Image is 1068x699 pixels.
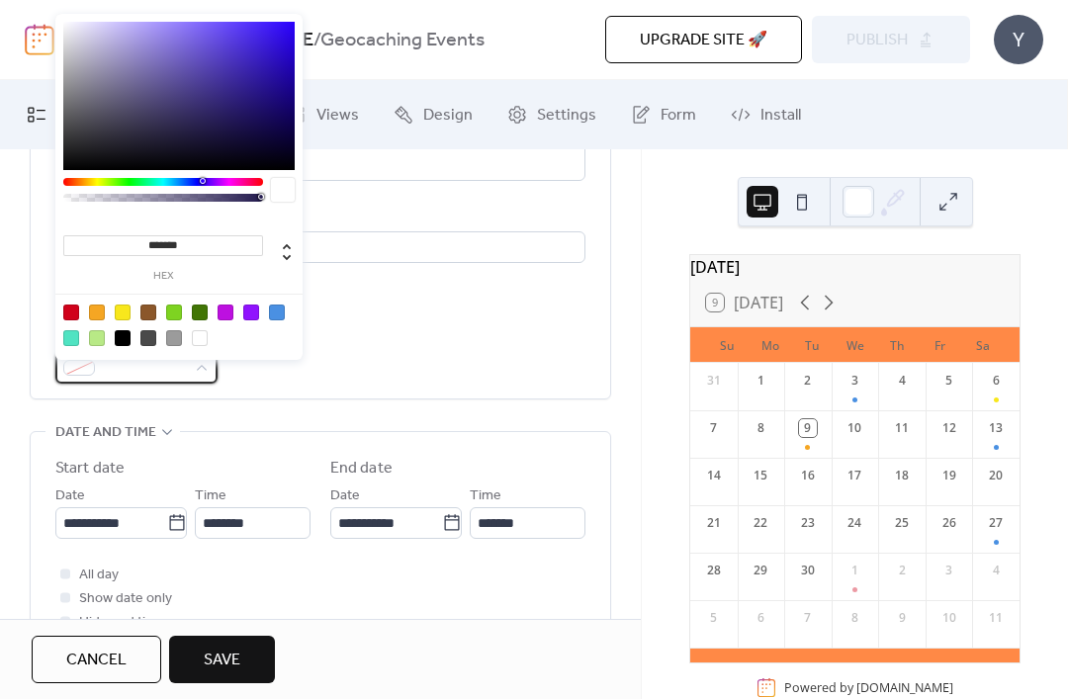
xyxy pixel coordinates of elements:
span: Design [423,104,473,128]
div: Sa [961,327,1004,363]
span: Views [316,104,359,128]
span: Upgrade site 🚀 [640,29,767,52]
div: Y [994,15,1043,64]
div: 16 [799,467,817,484]
div: 8 [752,419,769,437]
div: 10 [940,609,958,627]
img: logo [25,24,54,55]
a: Design [379,88,488,141]
div: 9 [893,609,911,627]
div: #4A4A4A [140,330,156,346]
a: Install [716,88,816,141]
div: #D0021B [63,305,79,320]
div: 5 [705,609,723,627]
div: Location [55,205,581,228]
div: 12 [940,419,958,437]
div: 6 [987,372,1005,390]
button: Save [169,636,275,683]
div: 18 [893,467,911,484]
div: 3 [940,562,958,579]
div: #9B9B9B [166,330,182,346]
b: / [313,22,320,59]
span: Show date only [79,587,172,611]
a: Views [272,88,374,141]
div: 7 [799,609,817,627]
div: 2 [799,372,817,390]
div: 14 [705,467,723,484]
div: 10 [845,419,863,437]
span: Save [204,649,240,672]
span: Cancel [66,649,127,672]
div: 23 [799,514,817,532]
span: Time [470,484,501,508]
div: 13 [987,419,1005,437]
div: #BD10E0 [218,305,233,320]
div: 3 [845,372,863,390]
div: 27 [987,514,1005,532]
div: 4 [893,372,911,390]
div: #8B572A [140,305,156,320]
div: We [834,327,876,363]
div: 21 [705,514,723,532]
div: 24 [845,514,863,532]
b: Geocaching Events [320,22,485,59]
div: [DATE] [690,255,1020,279]
div: 2 [893,562,911,579]
div: 19 [940,467,958,484]
div: 17 [845,467,863,484]
button: Cancel [32,636,161,683]
div: 20 [987,467,1005,484]
div: #F8E71C [115,305,131,320]
div: 11 [893,419,911,437]
div: 15 [752,467,769,484]
div: Fr [919,327,961,363]
a: [DOMAIN_NAME] [856,679,953,696]
div: #50E3C2 [63,330,79,346]
span: All day [79,564,119,587]
div: #4A90E2 [269,305,285,320]
a: Form [616,88,711,141]
span: Install [760,104,801,128]
div: 8 [845,609,863,627]
span: Form [661,104,696,128]
div: 5 [940,372,958,390]
span: Date [55,484,85,508]
div: #9013FE [243,305,259,320]
div: #FFFFFF [192,330,208,346]
span: Hide end time [79,611,165,635]
span: Time [195,484,226,508]
div: 1 [752,372,769,390]
span: Settings [537,104,596,128]
div: 7 [705,419,723,437]
div: 22 [752,514,769,532]
span: Date and time [55,421,156,445]
div: Mo [749,327,791,363]
label: hex [63,271,263,282]
div: 28 [705,562,723,579]
div: 4 [987,562,1005,579]
div: 26 [940,514,958,532]
div: 31 [705,372,723,390]
div: 25 [893,514,911,532]
div: 11 [987,609,1005,627]
div: 1 [845,562,863,579]
div: #B8E986 [89,330,105,346]
div: Tu [791,327,834,363]
div: Su [706,327,749,363]
div: Start date [55,457,125,481]
div: 29 [752,562,769,579]
span: Date [330,484,360,508]
a: My Events [12,88,142,141]
a: Settings [492,88,611,141]
div: 6 [752,609,769,627]
div: #7ED321 [166,305,182,320]
div: Powered by [784,679,953,696]
button: Upgrade site 🚀 [605,16,802,63]
div: #F5A623 [89,305,105,320]
div: #000000 [115,330,131,346]
div: 9 [799,419,817,437]
div: 30 [799,562,817,579]
div: #417505 [192,305,208,320]
div: Th [876,327,919,363]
